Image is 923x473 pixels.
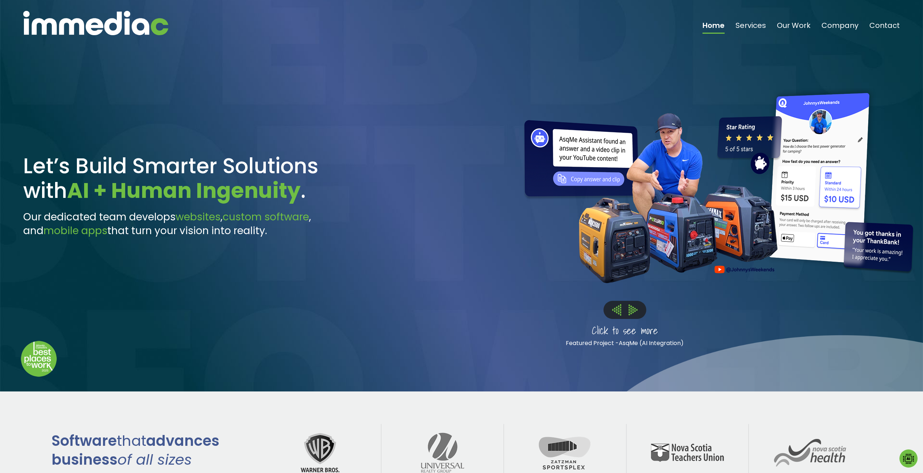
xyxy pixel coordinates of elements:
img: universalLogo.png [414,433,471,473]
a: Home [702,22,725,34]
h3: Our dedicated team develops , , and that turn your vision into reality. [23,210,363,238]
span: custom software [223,210,309,224]
p: Featured Project - [534,339,716,348]
h2: Software advances business [51,431,248,469]
img: sportsplexLogo.png [531,435,598,471]
span: websites [176,210,221,224]
span: AI + Human Ingenuity [67,176,301,205]
span: that [117,431,146,451]
span: of all sizes [118,449,192,470]
a: Our Work [777,22,811,34]
img: Down [21,341,57,377]
img: Left%20Arrow.png [612,304,621,315]
h1: Let’s Build Smarter Solutions with . [23,154,363,203]
span: mobile apps [44,224,107,238]
img: nstuLogo.png [644,444,731,462]
a: Company [821,22,858,34]
a: Services [735,22,766,34]
img: Warner_Bros._logo.png [293,433,347,472]
p: Click to see more [534,323,716,339]
a: AsqMe (AI Integration) [619,339,684,347]
img: Right%20Arrow.png [629,304,638,315]
a: Contact [869,22,900,34]
img: nsHealthLogo.png [767,439,853,466]
img: immediac [23,11,168,35]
